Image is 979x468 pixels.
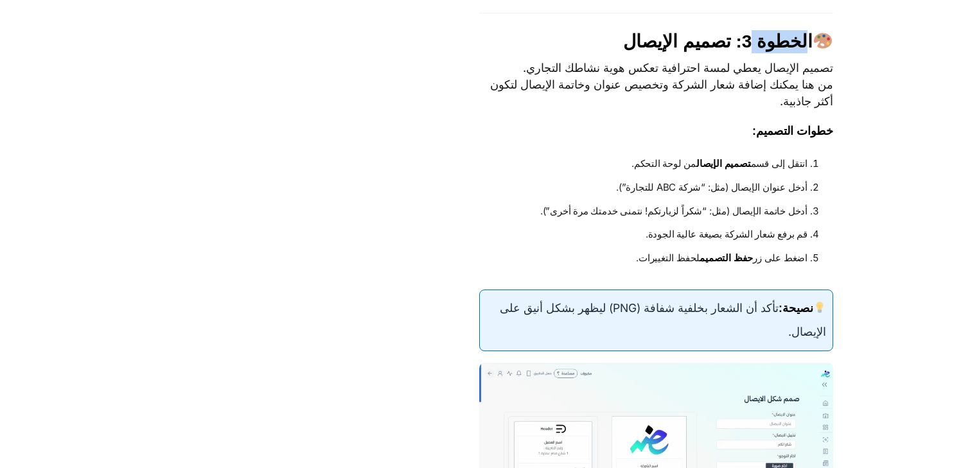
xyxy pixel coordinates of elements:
[479,290,833,351] div: تأكد أن الشعار بخلفية شفافة (PNG) ليظهر بشكل أنيق على الإيصال.
[503,200,807,223] li: أدخل خاتمة الإيصال (مثل: “شكراً لزيارتكم! نتمنى خدمتك مرة أخرى”).
[503,152,807,176] li: انتقل إلى قسم من لوحة التحكم.
[503,176,807,200] li: أدخل عنوان الإيصال (مثل: “شركة ABC للتجارة”).
[779,302,826,315] strong: نصيحة:
[503,247,807,270] li: اضغط على زر لحفظ التغييرات.
[503,223,807,247] li: قم برفع شعار الشركة بصيغة عالية الجودة.
[696,158,751,169] strong: تصميم الإيصال
[814,302,825,313] img: 💡
[752,125,833,137] strong: خطوات التصميم:
[623,30,833,53] span: الخطوة 3: تصميم الإيصال
[479,60,833,110] p: تصميم الإيصال يعطي لمسة احترافية تعكس هوية نشاطك التجاري. من هنا يمكنك إضافة شعار الشركة وتخصيص ع...
[814,31,832,49] img: 🎨
[700,252,753,263] strong: حفظ التصميم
